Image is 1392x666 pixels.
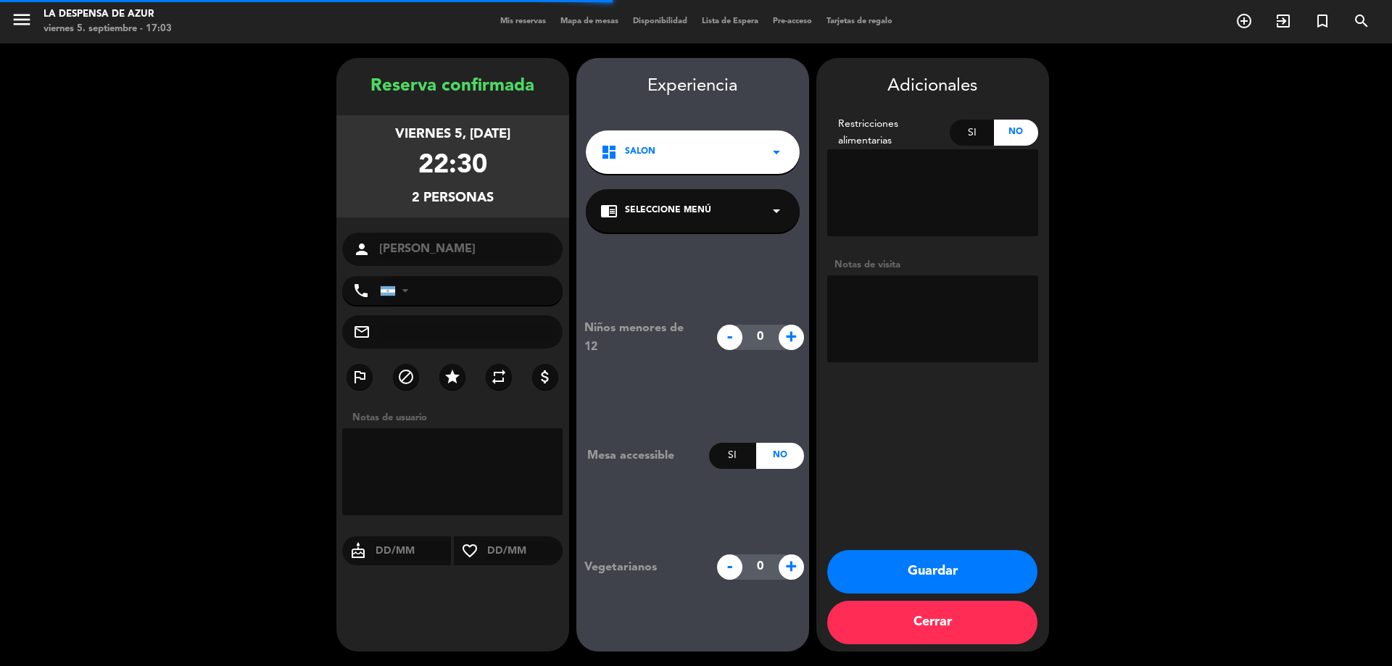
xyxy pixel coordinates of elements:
[1353,12,1370,30] i: search
[412,188,494,209] div: 2 personas
[576,446,709,465] div: Mesa accessible
[779,554,804,580] span: +
[779,325,804,350] span: +
[11,9,33,36] button: menu
[600,143,618,161] i: dashboard
[768,143,785,161] i: arrow_drop_down
[418,145,487,188] div: 22:30
[342,542,374,559] i: cake
[819,17,900,25] span: Tarjetas de regalo
[573,558,709,577] div: Vegetarianos
[353,323,370,341] i: mail_outline
[625,204,711,218] span: Seleccione Menú
[950,120,994,146] div: Si
[486,542,563,560] input: DD/MM
[994,120,1038,146] div: No
[43,22,172,36] div: viernes 5. septiembre - 17:03
[536,368,554,386] i: attach_money
[695,17,766,25] span: Lista de Espera
[827,550,1037,594] button: Guardar
[553,17,626,25] span: Mapa de mesas
[1314,12,1331,30] i: turned_in_not
[717,554,742,580] span: -
[827,601,1037,644] button: Cerrar
[353,241,370,258] i: person
[11,9,33,30] i: menu
[625,145,655,159] span: SALON
[374,542,452,560] input: DD/MM
[454,542,486,559] i: favorite_border
[1235,12,1253,30] i: add_circle_outline
[345,410,569,425] div: Notas de usuario
[717,325,742,350] span: -
[490,368,507,386] i: repeat
[827,257,1038,272] div: Notas de visita
[493,17,553,25] span: Mis reservas
[827,116,950,149] div: Restricciones alimentarias
[336,72,569,101] div: Reserva confirmada
[352,282,370,299] i: phone
[573,319,709,357] div: Niños menores de 12
[381,277,414,304] div: Argentina: +54
[444,368,461,386] i: star
[756,443,803,469] div: No
[600,202,618,220] i: chrome_reader_mode
[766,17,819,25] span: Pre-acceso
[395,124,510,145] div: viernes 5, [DATE]
[768,202,785,220] i: arrow_drop_down
[1275,12,1292,30] i: exit_to_app
[397,368,415,386] i: block
[43,7,172,22] div: La Despensa de Azur
[626,17,695,25] span: Disponibilidad
[576,72,809,101] div: Experiencia
[827,72,1038,101] div: Adicionales
[709,443,756,469] div: Si
[351,368,368,386] i: outlined_flag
